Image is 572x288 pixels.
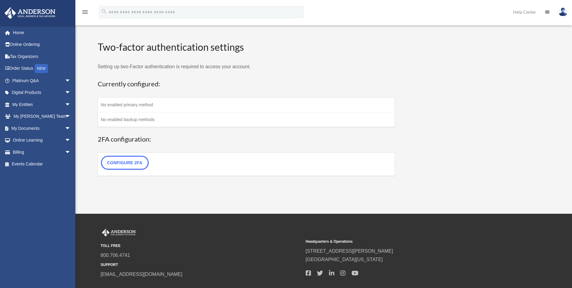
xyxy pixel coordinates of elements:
[4,110,80,123] a: My [PERSON_NAME] Teamarrow_drop_down
[98,97,395,112] td: No enabled primary method
[306,238,507,245] small: Headquarters & Operations
[101,262,302,268] small: SUPPORT
[101,272,182,277] a: [EMAIL_ADDRESS][DOMAIN_NAME]
[65,98,77,111] span: arrow_drop_down
[65,146,77,158] span: arrow_drop_down
[98,135,395,144] h3: 2FA configuration:
[98,112,395,127] td: No enabled backup methods
[4,158,80,170] a: Events Calendar
[3,7,57,19] img: Anderson Advisors Platinum Portal
[4,39,80,51] a: Online Ordering
[101,8,107,15] i: search
[98,79,395,89] h3: Currently configured:
[101,253,130,258] a: 800.706.4741
[81,8,89,16] i: menu
[65,134,77,147] span: arrow_drop_down
[101,156,149,170] a: Configure 2FA
[4,27,80,39] a: Home
[306,257,383,262] a: [GEOGRAPHIC_DATA][US_STATE]
[81,11,89,16] a: menu
[101,229,137,237] img: Anderson Advisors Platinum Portal
[4,75,80,87] a: Platinum Q&Aarrow_drop_down
[65,122,77,135] span: arrow_drop_down
[4,146,80,158] a: Billingarrow_drop_down
[98,62,395,71] p: Setting up two-Factor authentication is required to access your account.
[65,110,77,123] span: arrow_drop_down
[101,243,302,249] small: TOLL FREE
[4,98,80,110] a: My Entitiesarrow_drop_down
[4,62,80,75] a: Order StatusNEW
[4,50,80,62] a: Tax Organizers
[4,87,80,99] a: Digital Productsarrow_drop_down
[306,248,393,254] a: [STREET_ADDRESS][PERSON_NAME]
[558,8,567,16] img: User Pic
[4,122,80,134] a: My Documentsarrow_drop_down
[35,64,48,73] div: NEW
[65,87,77,99] span: arrow_drop_down
[4,134,80,146] a: Online Learningarrow_drop_down
[65,75,77,87] span: arrow_drop_down
[98,40,395,54] h2: Two-factor authentication settings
